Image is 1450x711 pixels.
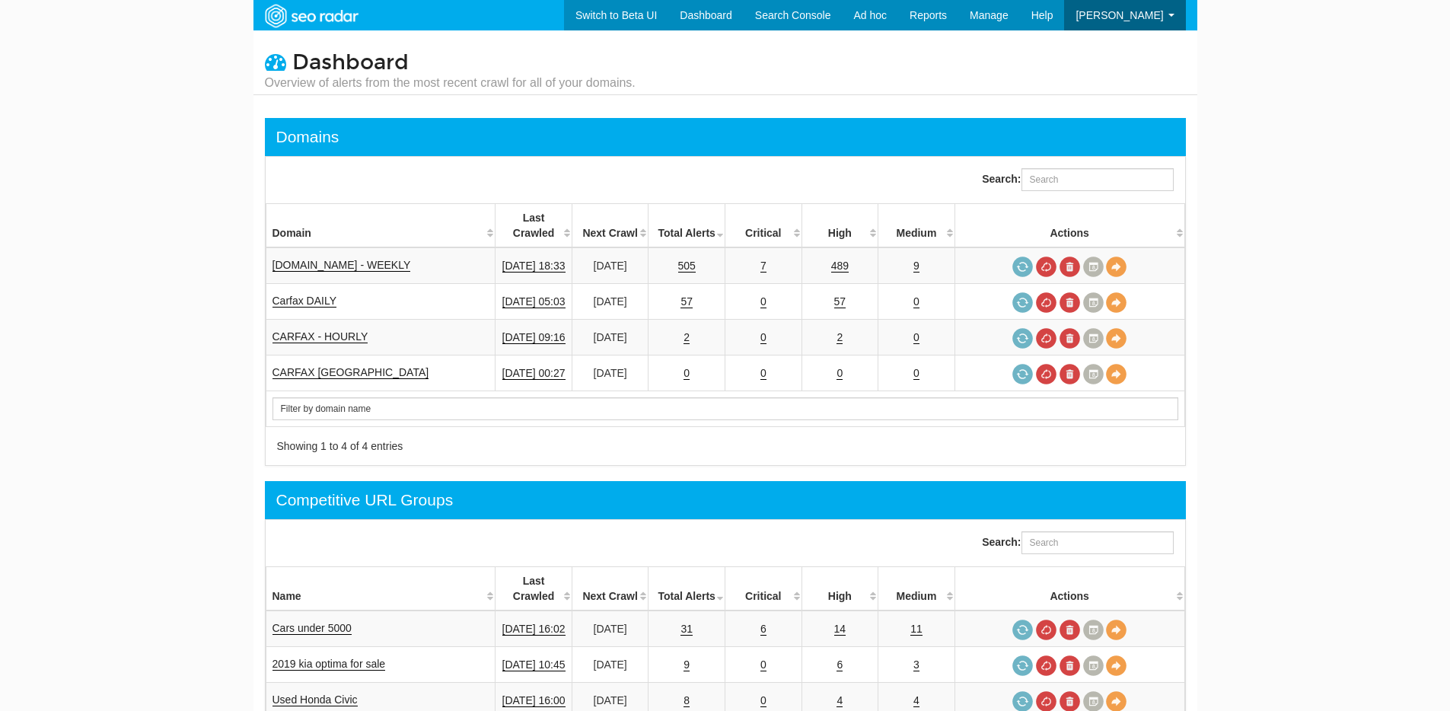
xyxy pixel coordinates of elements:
th: Domain: activate to sort column ascending [266,204,496,248]
a: 4 [913,694,919,707]
a: Request a crawl [1012,328,1033,349]
a: View Domain Overview [1106,620,1127,640]
a: Delete most recent audit [1060,328,1080,349]
a: Request a crawl [1012,655,1033,676]
a: 31 [680,623,693,636]
a: View Domain Overview [1106,328,1127,349]
small: Overview of alerts from the most recent crawl for all of your domains. [265,75,636,91]
span: Ad hoc [853,9,887,21]
td: [DATE] [572,355,649,391]
th: Total Alerts: activate to sort column ascending [649,204,725,248]
a: View Domain Overview [1106,292,1127,313]
a: 0 [760,658,766,671]
input: Search [272,397,1178,420]
a: 8 [684,694,690,707]
th: Actions: activate to sort column ascending [954,204,1184,248]
i:  [265,51,286,72]
th: Total Alerts: activate to sort column ascending [649,567,725,611]
a: 9 [684,658,690,671]
a: [DATE] 16:02 [502,623,566,636]
th: High: activate to sort column descending [801,204,878,248]
a: View Domain Overview [1106,364,1127,384]
a: Delete most recent audit [1060,655,1080,676]
a: 9 [913,260,919,273]
span: [PERSON_NAME] [1076,9,1163,21]
th: Name: activate to sort column ascending [266,567,496,611]
a: [DATE] 18:33 [502,260,566,273]
a: View Domain Overview [1106,655,1127,676]
th: Critical: activate to sort column descending [725,567,801,611]
a: 6 [760,623,766,636]
a: Crawl History [1083,328,1104,349]
th: Last Crawled: activate to sort column descending [496,567,572,611]
a: Crawl History [1083,364,1104,384]
a: CARFAX [GEOGRAPHIC_DATA] [272,366,429,379]
a: [DATE] 05:03 [502,295,566,308]
a: [DATE] 09:16 [502,331,566,344]
td: [DATE] [572,320,649,355]
a: Delete most recent audit [1060,364,1080,384]
a: 0 [760,694,766,707]
a: Delete most recent audit [1060,257,1080,277]
span: Help [1031,9,1053,21]
a: 57 [834,295,846,308]
a: [DATE] 10:45 [502,658,566,671]
a: 57 [680,295,693,308]
a: 505 [678,260,696,273]
a: 3 [913,658,919,671]
span: Search Console [755,9,831,21]
input: Search: [1021,531,1174,554]
a: Carfax DAILY [272,295,337,308]
a: 0 [760,367,766,380]
a: Cancel in-progress audit [1036,655,1056,676]
img: SEORadar [259,2,364,30]
a: View Domain Overview [1106,257,1127,277]
input: Search: [1021,168,1174,191]
div: Domains [276,126,339,148]
th: High: activate to sort column descending [801,567,878,611]
th: Medium: activate to sort column descending [878,567,955,611]
a: Cancel in-progress audit [1036,292,1056,313]
a: Crawl History [1083,257,1104,277]
a: Cancel in-progress audit [1036,328,1056,349]
th: Last Crawled: activate to sort column descending [496,204,572,248]
span: Reports [910,9,947,21]
a: Used Honda Civic [272,693,358,706]
div: Competitive URL Groups [276,489,454,512]
a: [DATE] 00:27 [502,367,566,380]
a: 2 [684,331,690,344]
label: Search: [982,531,1173,554]
td: [DATE] [572,247,649,284]
a: Request a crawl [1012,257,1033,277]
a: 0 [913,295,919,308]
a: Crawl History [1083,292,1104,313]
a: Cancel in-progress audit [1036,364,1056,384]
th: Next Crawl: activate to sort column descending [572,567,649,611]
a: 2019 kia optima for sale [272,658,386,671]
a: 7 [760,260,766,273]
a: Request a crawl [1012,620,1033,640]
a: 4 [837,694,843,707]
td: [DATE] [572,611,649,647]
th: Actions: activate to sort column ascending [954,567,1184,611]
a: 0 [760,331,766,344]
a: 0 [913,331,919,344]
th: Next Crawl: activate to sort column descending [572,204,649,248]
span: Manage [970,9,1009,21]
a: Request a crawl [1012,292,1033,313]
a: Cancel in-progress audit [1036,620,1056,640]
a: Delete most recent audit [1060,292,1080,313]
a: 2 [837,331,843,344]
a: 14 [834,623,846,636]
a: Cancel in-progress audit [1036,257,1056,277]
a: Request a crawl [1012,364,1033,384]
th: Medium: activate to sort column descending [878,204,955,248]
a: 0 [684,367,690,380]
a: 489 [831,260,849,273]
a: 0 [913,367,919,380]
a: Delete most recent audit [1060,620,1080,640]
span: Dashboard [292,49,409,75]
a: 6 [837,658,843,671]
a: [DATE] 16:00 [502,694,566,707]
th: Critical: activate to sort column descending [725,204,801,248]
